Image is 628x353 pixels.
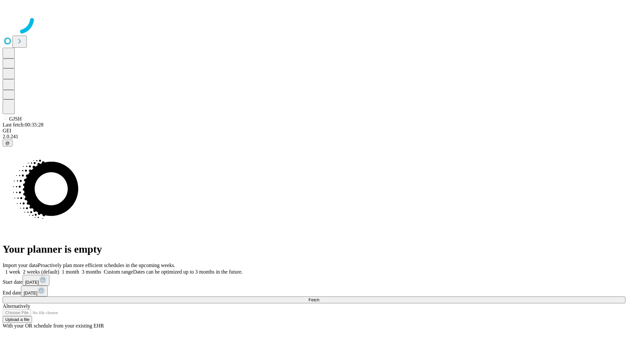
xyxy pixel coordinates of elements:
[3,286,625,296] div: End date
[3,316,32,323] button: Upload a file
[21,286,48,296] button: [DATE]
[3,323,104,328] span: With your OR schedule from your existing EHR
[38,262,175,268] span: Proactively plan more efficient schedules in the upcoming weeks.
[3,122,44,127] span: Last fetch: 00:35:28
[3,140,12,146] button: @
[23,269,59,275] span: 2 weeks (default)
[62,269,79,275] span: 1 month
[3,262,38,268] span: Import your data
[5,141,10,145] span: @
[3,243,625,255] h1: Your planner is empty
[104,269,133,275] span: Custom range
[9,116,22,122] span: GJSH
[3,303,30,309] span: Alternatively
[3,296,625,303] button: Fetch
[24,291,37,295] span: [DATE]
[308,297,319,302] span: Fetch
[3,128,625,134] div: GEI
[3,275,625,286] div: Start date
[3,134,625,140] div: 2.0.241
[25,280,39,285] span: [DATE]
[82,269,101,275] span: 3 months
[5,269,20,275] span: 1 week
[23,275,49,286] button: [DATE]
[133,269,243,275] span: Dates can be optimized up to 3 months in the future.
